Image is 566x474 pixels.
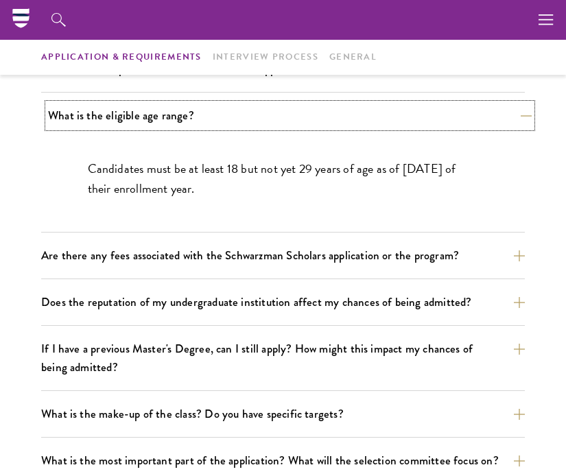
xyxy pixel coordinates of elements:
[41,290,525,314] button: Does the reputation of my undergraduate institution affect my chances of being admitted?
[41,337,525,379] button: If I have a previous Master's Degree, can I still apply? How might this impact my chances of bein...
[41,244,525,268] button: Are there any fees associated with the Schwarzman Scholars application or the program?
[41,449,525,473] button: What is the most important part of the application? What will the selection committee focus on?
[213,50,318,64] a: Interview Process
[41,402,525,426] button: What is the make-up of the class? Do you have specific targets?
[48,104,532,128] button: What is the eligible age range?
[88,159,479,198] p: Candidates must be at least 18 but not yet 29 years of age as of [DATE] of their enrollment year.
[329,50,377,64] a: General
[41,50,202,64] a: Application & Requirements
